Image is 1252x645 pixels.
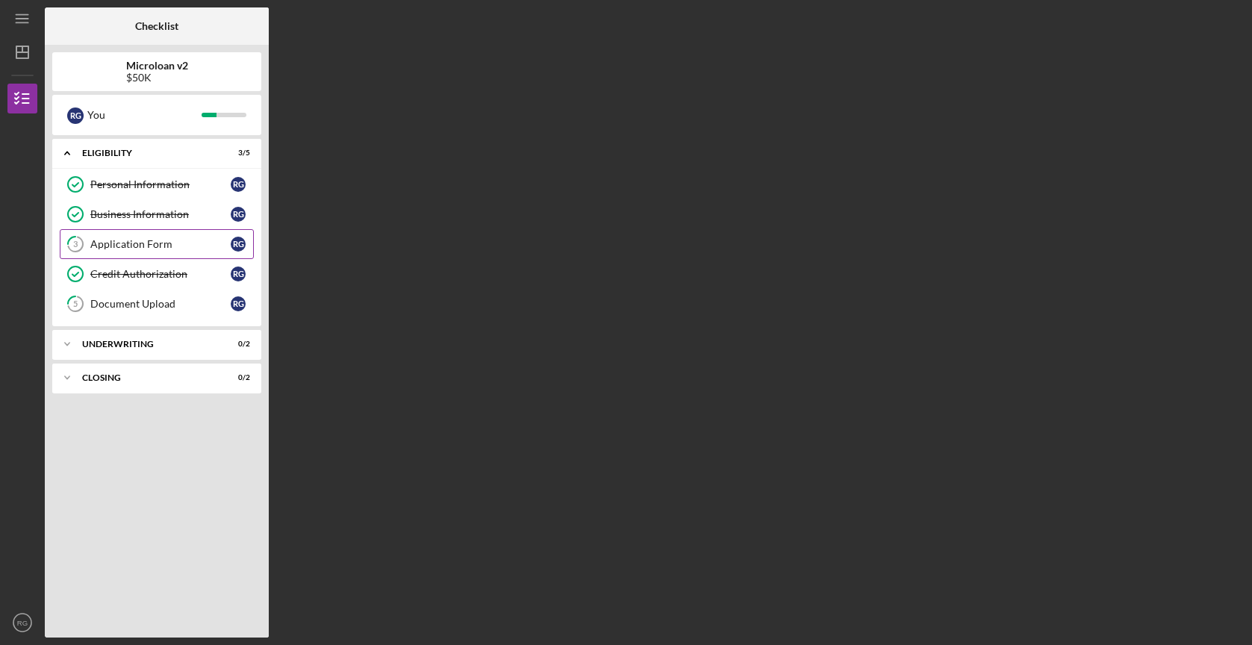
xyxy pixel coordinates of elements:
[126,72,188,84] div: $50K
[126,60,188,72] b: Microloan v2
[90,268,231,280] div: Credit Authorization
[135,20,178,32] b: Checklist
[231,267,246,281] div: R G
[223,149,250,158] div: 3 / 5
[82,373,213,382] div: Closing
[231,237,246,252] div: R G
[90,178,231,190] div: Personal Information
[231,296,246,311] div: R G
[7,608,37,638] button: RG
[60,259,254,289] a: Credit AuthorizationRG
[231,177,246,192] div: R G
[223,373,250,382] div: 0 / 2
[231,207,246,222] div: R G
[90,298,231,310] div: Document Upload
[82,340,213,349] div: Underwriting
[67,107,84,124] div: R G
[60,229,254,259] a: 3Application FormRG
[82,149,213,158] div: Eligibility
[17,619,28,627] text: RG
[60,199,254,229] a: Business InformationRG
[223,340,250,349] div: 0 / 2
[90,208,231,220] div: Business Information
[60,289,254,319] a: 5Document UploadRG
[73,299,78,309] tspan: 5
[73,240,78,249] tspan: 3
[87,102,202,128] div: You
[90,238,231,250] div: Application Form
[60,169,254,199] a: Personal InformationRG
